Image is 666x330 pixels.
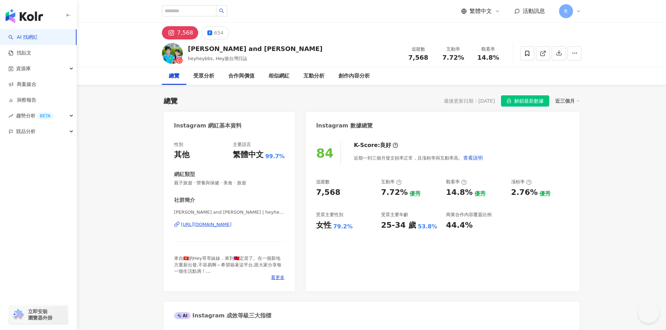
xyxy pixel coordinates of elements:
[316,220,331,231] div: 女性
[501,95,549,107] button: 解鎖最新數據
[316,179,330,185] div: 追蹤數
[16,108,53,124] span: 趨勢分析
[381,187,408,198] div: 7.72%
[174,221,285,228] a: [URL][DOMAIN_NAME]
[446,179,467,185] div: 觀看率
[555,96,580,105] div: 近三個月
[233,141,251,148] div: 主要語言
[174,122,242,130] div: Instagram 網紅基本資料
[316,187,341,198] div: 7,568
[37,112,53,119] div: BETA
[475,46,502,53] div: 觀看率
[470,7,492,15] span: 繁體中文
[174,312,271,320] div: Instagram 成效等級三大指標
[162,26,199,39] button: 7,568
[477,54,499,61] span: 14.8%
[174,171,195,178] div: 網紅類型
[177,28,193,38] div: 7,568
[316,212,343,218] div: 受眾主要性別
[405,46,432,53] div: 追蹤數
[316,122,373,130] div: Instagram 數據總覽
[354,141,398,149] div: K-Score :
[514,96,544,107] span: 解鎖最新數據
[444,98,495,104] div: 最後更新日期：[DATE]
[8,50,31,57] a: 找貼文
[265,153,285,160] span: 99.7%
[539,190,551,198] div: 優秀
[381,212,408,218] div: 受眾主要年齡
[333,223,353,230] div: 79.2%
[8,34,38,41] a: searchAI 找網紅
[28,308,52,321] span: 立即安裝 瀏覽器外掛
[8,97,36,104] a: 洞察報告
[303,72,324,80] div: 互動分析
[16,61,31,76] span: 資源庫
[162,43,183,64] img: KOL Avatar
[338,72,370,80] div: 創作內容分析
[181,221,232,228] div: [URL][DOMAIN_NAME]
[446,220,473,231] div: 44.4%
[442,54,464,61] span: 7.72%
[174,209,285,215] span: [PERSON_NAME] and [PERSON_NAME] | heyheybbs
[228,72,255,80] div: 合作與價值
[474,190,486,198] div: 優秀
[381,220,416,231] div: 25-34 歲
[174,149,189,160] div: 其他
[463,155,483,161] span: 查看說明
[188,56,248,61] span: heyheybbs, Hey遊台灣日誌
[174,141,183,148] div: 性別
[193,72,214,80] div: 受眾分析
[271,274,285,281] span: 看更多
[463,151,483,165] button: 查看說明
[440,46,467,53] div: 互動率
[316,146,334,160] div: 84
[638,302,659,323] iframe: Help Scout Beacon - Open
[523,8,545,14] span: 活動訊息
[8,81,36,88] a: 商案媒合
[418,223,437,230] div: 53.8%
[233,149,264,160] div: 繁體中文
[380,141,391,149] div: 良好
[511,179,532,185] div: 漲粉率
[446,187,473,198] div: 14.8%
[409,190,421,198] div: 優秀
[202,26,229,39] button: 654
[214,28,223,38] div: 654
[169,72,179,80] div: 總覽
[511,187,538,198] div: 2.76%
[11,309,25,320] img: chrome extension
[219,8,224,13] span: search
[354,151,483,165] div: 近期一到三個月發文頻率正常，且漲粉率與互動率高。
[446,212,492,218] div: 商業合作內容覆蓋比例
[9,305,68,324] a: chrome extension立即安裝 瀏覽器外掛
[188,44,323,53] div: [PERSON_NAME] and [PERSON_NAME]
[268,72,289,80] div: 相似網紅
[507,98,511,103] span: lock
[6,9,43,23] img: logo
[408,54,428,61] span: 7,568
[164,96,178,106] div: 總覽
[381,179,402,185] div: 互動率
[564,7,568,15] span: R
[174,312,191,319] div: AI
[174,256,285,293] span: 來自🇭🇰的Hey哥哥妹妹，來到🇹🇼定居了。在一個新地方重新出發,不容易啊～希望籍著這平台,跟大家分享每一個生活點滴！ #哥哥妹妹 #台灣親子旅遊專門家 #台灣親子景點 #台灣香港人 #hkkid...
[174,197,195,204] div: 社群簡介
[174,180,285,186] span: 親子旅遊 · 營養與保健 · 美食 · 旅遊
[16,124,36,139] span: 競品分析
[8,113,13,118] span: rise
